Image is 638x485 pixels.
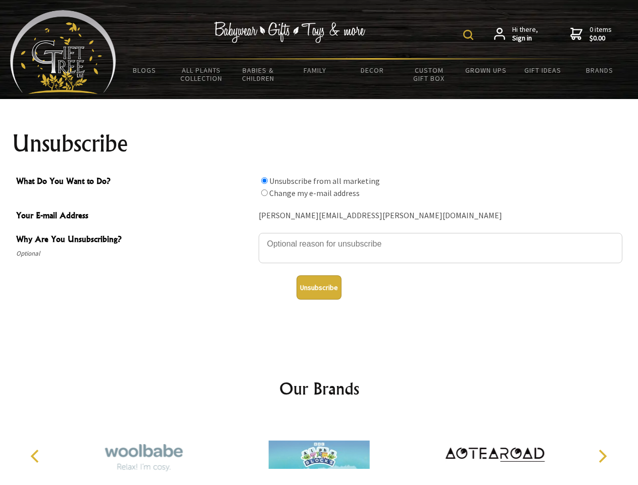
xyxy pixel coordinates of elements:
[570,25,612,43] a: 0 items$0.00
[230,60,287,89] a: Babies & Children
[269,188,360,198] label: Change my e-mail address
[591,445,613,467] button: Next
[590,25,612,43] span: 0 items
[343,60,401,81] a: Decor
[116,60,173,81] a: BLOGS
[261,189,268,196] input: What Do You Want to Do?
[12,131,626,156] h1: Unsubscribe
[10,10,116,94] img: Babyware - Gifts - Toys and more...
[16,209,254,224] span: Your E-mail Address
[401,60,458,89] a: Custom Gift Box
[259,233,622,263] textarea: Why Are You Unsubscribing?
[269,176,380,186] label: Unsubscribe from all marketing
[287,60,344,81] a: Family
[214,22,366,43] img: Babywear - Gifts - Toys & more
[457,60,514,81] a: Grown Ups
[297,275,341,300] button: Unsubscribe
[173,60,230,89] a: All Plants Collection
[512,34,538,43] strong: Sign in
[512,25,538,43] span: Hi there,
[25,445,47,467] button: Previous
[261,177,268,184] input: What Do You Want to Do?
[571,60,628,81] a: Brands
[20,376,618,401] h2: Our Brands
[463,30,473,40] img: product search
[16,248,254,260] span: Optional
[16,233,254,248] span: Why Are You Unsubscribing?
[590,34,612,43] strong: $0.00
[494,25,538,43] a: Hi there,Sign in
[259,208,622,224] div: [PERSON_NAME][EMAIL_ADDRESS][PERSON_NAME][DOMAIN_NAME]
[514,60,571,81] a: Gift Ideas
[16,175,254,189] span: What Do You Want to Do?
